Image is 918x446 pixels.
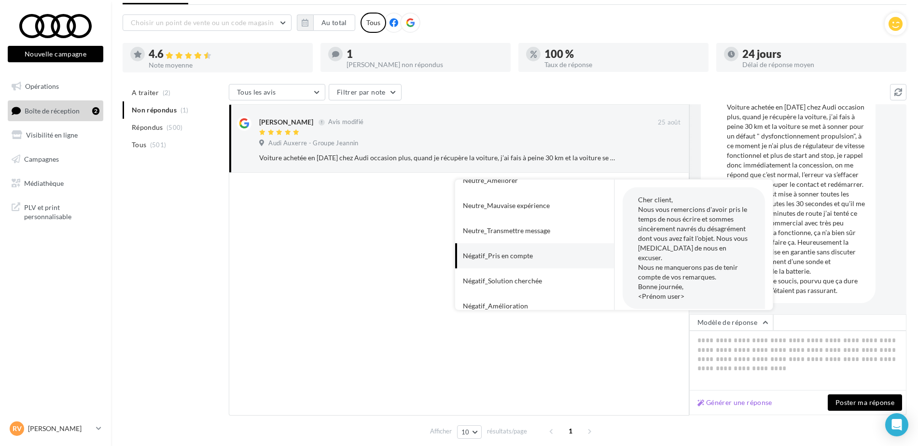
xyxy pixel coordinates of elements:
[544,61,701,68] div: Taux de réponse
[313,14,355,31] button: Au total
[6,125,105,145] a: Visibilité en ligne
[455,218,587,243] button: Neutre_Transmettre message
[25,82,59,90] span: Opérations
[132,123,163,132] span: Répondus
[455,168,587,193] button: Neutre_Améliorer
[24,155,59,163] span: Campagnes
[123,14,292,31] button: Choisir un point de vente ou un code magasin
[463,251,533,261] div: Négatif_Pris en compte
[328,118,363,126] span: Avis modifié
[6,76,105,97] a: Opérations
[297,14,355,31] button: Au total
[24,201,99,222] span: PLV et print personnalisable
[463,226,550,236] div: Neutre_Transmettre message
[24,179,64,187] span: Médiathèque
[149,49,305,60] div: 4.6
[455,193,587,218] button: Neutre_Mauvaise expérience
[455,293,587,319] button: Négatif_Amélioration
[6,173,105,194] a: Médiathèque
[727,102,868,295] div: Voiture achetée en [DATE] chez Audi occasion plus, quand je récupère la voiture, j’ai fais à pein...
[361,13,386,33] div: Tous
[689,314,773,331] button: Modèle de réponse
[132,88,159,98] span: A traiter
[457,425,482,439] button: 10
[347,61,503,68] div: [PERSON_NAME] non répondus
[544,49,701,59] div: 100 %
[463,176,518,185] div: Neutre_Améliorer
[6,197,105,225] a: PLV et print personnalisable
[694,397,776,408] button: Générer une réponse
[167,124,183,131] span: (500)
[259,117,313,127] div: [PERSON_NAME]
[26,131,78,139] span: Visibilité en ligne
[237,88,276,96] span: Tous les avis
[150,141,167,149] span: (501)
[8,419,103,438] a: RV [PERSON_NAME]
[487,427,527,436] span: résultats/page
[28,424,92,433] p: [PERSON_NAME]
[163,89,171,97] span: (2)
[461,428,470,436] span: 10
[229,84,325,100] button: Tous les avis
[742,61,899,68] div: Délai de réponse moyen
[463,301,528,311] div: Négatif_Amélioration
[131,18,274,27] span: Choisir un point de vente ou un code magasin
[658,118,681,127] span: 25 août
[92,107,99,115] div: 2
[828,394,902,411] button: Poster ma réponse
[563,423,578,439] span: 1
[742,49,899,59] div: 24 jours
[25,106,80,114] span: Boîte de réception
[638,195,748,300] span: Cher client, Nous vous remercions d'avoir pris le temps de nous écrire et sommes sincèrement navr...
[329,84,402,100] button: Filtrer par note
[149,62,305,69] div: Note moyenne
[6,149,105,169] a: Campagnes
[455,243,587,268] button: Négatif_Pris en compte
[259,153,618,163] div: Voiture achetée en [DATE] chez Audi occasion plus, quand je récupère la voiture, j’ai fais à pein...
[455,268,587,293] button: Négatif_Solution cherchée
[268,139,358,148] span: Audi Auxerre - Groupe Jeannin
[13,424,22,433] span: RV
[8,46,103,62] button: Nouvelle campagne
[885,413,908,436] div: Open Intercom Messenger
[463,276,542,286] div: Négatif_Solution cherchée
[6,100,105,121] a: Boîte de réception2
[347,49,503,59] div: 1
[132,140,146,150] span: Tous
[463,201,550,210] div: Neutre_Mauvaise expérience
[430,427,452,436] span: Afficher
